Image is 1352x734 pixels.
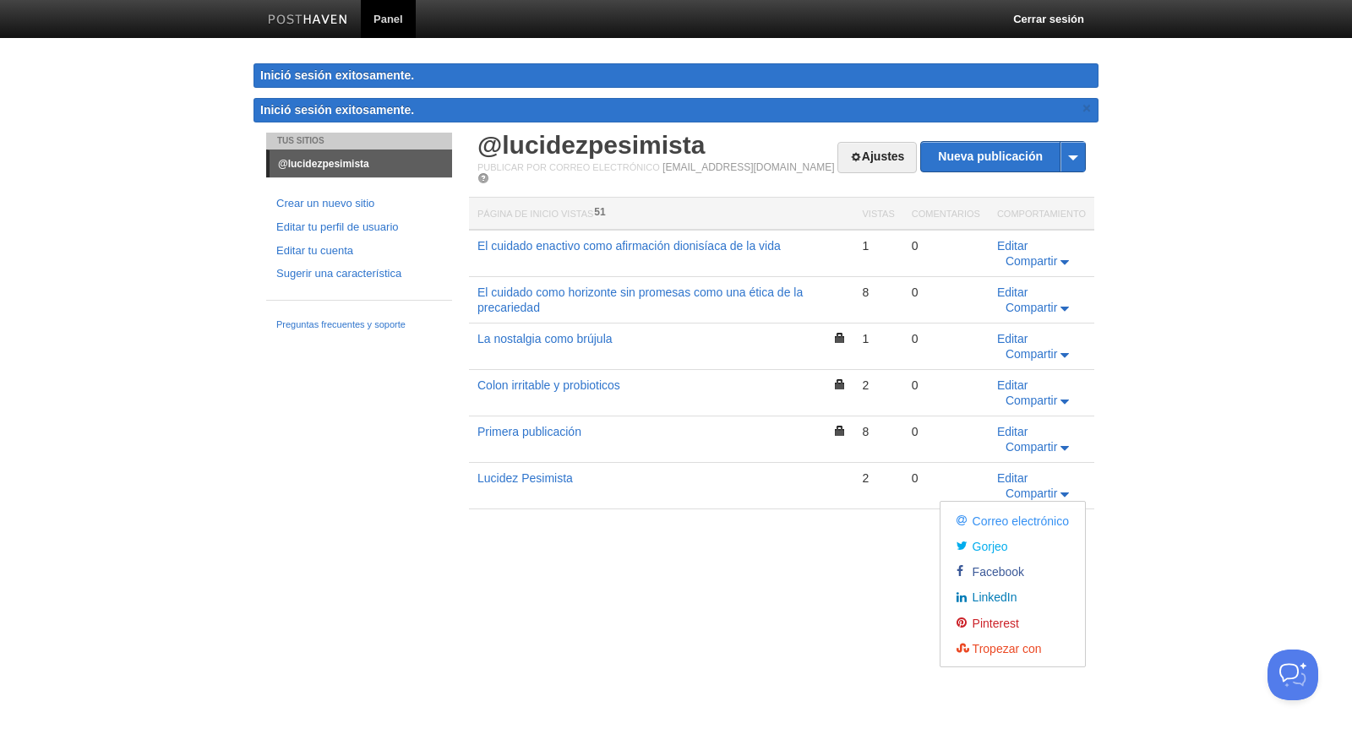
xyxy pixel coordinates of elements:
[1006,487,1057,500] font: Compartir
[912,425,919,438] font: 0
[1006,254,1057,268] font: Compartir
[1006,301,1057,314] font: Compartir
[912,285,919,299] font: 0
[477,239,781,253] a: El cuidado enactivo como afirmación dionisíaca de la vida
[945,558,1081,584] a: Facebook
[973,617,1019,630] font: Pinterest
[912,332,919,345] font: 0
[260,103,414,117] font: Inició sesión exitosamente.
[837,142,918,173] a: Ajustes
[862,209,894,219] font: Vistas
[912,239,919,253] font: 0
[862,425,869,438] font: 8
[945,533,1081,558] a: Gorjeo
[270,150,452,177] a: @lucidezpesimista
[477,378,620,392] a: Colon irritable y probioticos
[997,332,1028,345] a: Editar
[662,161,834,173] a: [EMAIL_ADDRESS][DOMAIN_NAME]
[912,471,919,485] font: 0
[973,591,1017,605] font: LinkedIn
[594,206,605,218] font: 51
[268,14,348,27] img: Posthaven-bar
[477,209,593,219] font: Página de inicio Vistas
[912,378,919,392] font: 0
[1013,13,1084,25] font: Cerrar sesión
[276,244,353,257] font: Editar tu cuenta
[1006,440,1057,454] font: Compartir
[1082,101,1091,117] font: ×
[945,635,1081,661] a: Tropezar con
[278,158,369,170] font: @lucidezpesimista
[276,319,406,329] font: Preguntas frecuentes y soporte
[276,242,442,260] a: Editar tu cuenta
[862,378,869,392] font: 2
[276,219,442,237] a: Editar tu perfil de usuario
[973,514,1069,528] font: Correo electrónico
[862,285,869,299] font: 8
[276,267,401,280] font: Sugerir una característica
[862,332,869,345] font: 1
[945,610,1081,635] a: Pinterest
[862,471,869,485] font: 2
[276,197,374,209] font: Crear un nuevo sitio
[997,425,1028,438] a: Editar
[997,209,1086,219] font: Comportamiento
[477,471,573,485] a: Lucidez Pesimista
[1267,650,1318,700] iframe: Ayuda Scout Beacon - Abierto
[477,131,705,159] a: @lucidezpesimista
[260,68,414,82] font: Inició sesión exitosamente.
[862,239,869,253] font: 1
[477,332,613,345] a: La nostalgia como brújula
[921,142,1085,171] a: Nueva publicación
[973,642,1042,655] font: Tropezar con
[973,540,1008,553] font: Gorjeo
[276,220,399,233] font: Editar tu perfil de usuario
[938,150,1043,163] font: Nueva publicación
[862,150,905,163] font: Ajustes
[276,265,442,283] a: Sugerir una característica
[997,378,1028,392] a: Editar
[997,285,1028,299] a: Editar
[945,584,1081,609] a: LinkedIn
[477,425,581,438] a: Primera publicación
[997,471,1028,485] a: Editar
[276,195,442,213] a: Crear un nuevo sitio
[973,565,1024,579] font: Facebook
[1006,347,1057,361] font: Compartir
[997,239,1028,253] a: Editar
[276,318,442,333] a: Preguntas frecuentes y soporte
[945,508,1081,533] a: Correo electrónico
[477,162,660,172] font: Publicar por correo electrónico
[477,285,803,314] a: El cuidado como horizonte sin promesas como una ética de la precariedad
[1006,394,1057,407] font: Compartir
[277,136,324,145] font: Tus sitios
[912,209,980,219] font: Comentarios
[373,13,403,25] font: Panel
